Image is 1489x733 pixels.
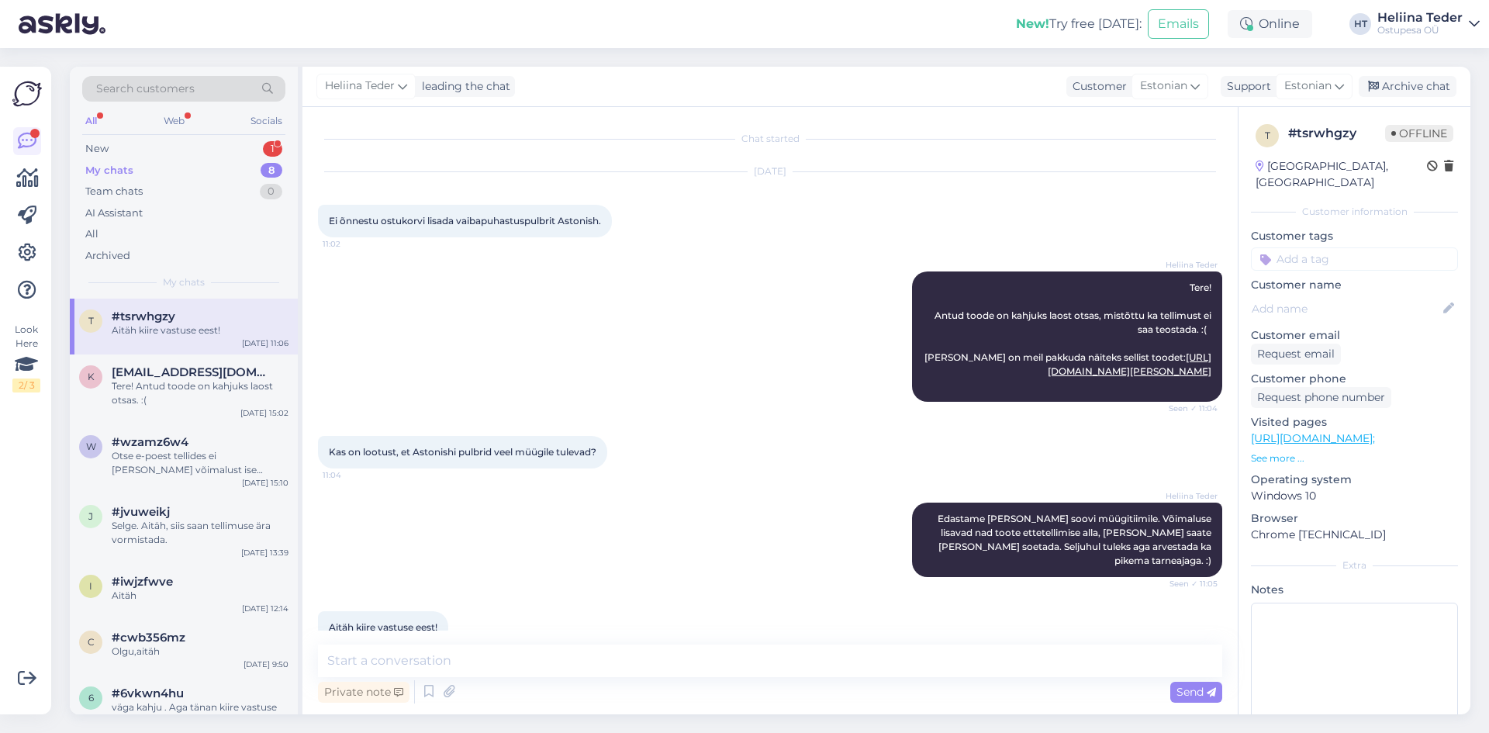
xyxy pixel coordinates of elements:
[1377,12,1480,36] a: Heliina TederOstupesa OÜ
[1385,125,1453,142] span: Offline
[1176,685,1216,699] span: Send
[242,603,288,614] div: [DATE] 12:14
[1377,12,1463,24] div: Heliina Teder
[1251,205,1458,219] div: Customer information
[263,141,282,157] div: 1
[242,477,288,489] div: [DATE] 15:10
[323,238,381,250] span: 11:02
[12,379,40,392] div: 2 / 3
[1284,78,1332,95] span: Estonian
[1359,76,1456,97] div: Archive chat
[1377,24,1463,36] div: Ostupesa OÜ
[318,682,409,703] div: Private note
[1251,327,1458,344] p: Customer email
[85,206,143,221] div: AI Assistant
[247,111,285,131] div: Socials
[85,141,109,157] div: New
[1265,130,1270,141] span: t
[1251,277,1458,293] p: Customer name
[1251,472,1458,488] p: Operating system
[1221,78,1271,95] div: Support
[1251,510,1458,527] p: Browser
[1016,16,1049,31] b: New!
[12,323,40,392] div: Look Here
[240,407,288,419] div: [DATE] 15:02
[1228,10,1312,38] div: Online
[329,215,601,226] span: Ei õnnestu ostukorvi lisada vaibapuhastuspulbrit Astonish.
[85,248,130,264] div: Archived
[1251,451,1458,465] p: See more ...
[88,315,94,327] span: t
[86,441,96,452] span: w
[323,469,381,481] span: 11:04
[241,547,288,558] div: [DATE] 13:39
[112,309,175,323] span: #tsrwhgzy
[112,519,288,547] div: Selge. Aitäh, siis saan tellimuse ära vormistada.
[1251,387,1391,408] div: Request phone number
[161,111,188,131] div: Web
[112,505,170,519] span: #jvuweikj
[112,379,288,407] div: Tere! Antud toode on kahjuks laost otsas. :(
[112,700,288,728] div: väga kahju . Aga tänan kiire vastuse eest
[1288,124,1385,143] div: # tsrwhgzy
[82,111,100,131] div: All
[1159,578,1218,590] span: Seen ✓ 11:05
[318,132,1222,146] div: Chat started
[1256,158,1427,191] div: [GEOGRAPHIC_DATA], [GEOGRAPHIC_DATA]
[1159,259,1218,271] span: Heliina Teder
[416,78,510,95] div: leading the chat
[85,184,143,199] div: Team chats
[329,446,596,458] span: Kas on lootust, et Astonishi pulbrid veel müügile tulevad?
[1148,9,1209,39] button: Emails
[1251,371,1458,387] p: Customer phone
[1016,15,1142,33] div: Try free [DATE]:
[1251,431,1375,445] a: [URL][DOMAIN_NAME];
[242,337,288,349] div: [DATE] 11:06
[329,621,437,633] span: Aitäh kiire vastuse eest!
[318,164,1222,178] div: [DATE]
[112,686,184,700] span: #6vkwn4hu
[112,365,273,379] span: kylvik@emu.ee
[88,692,94,704] span: 6
[260,184,282,199] div: 0
[261,163,282,178] div: 8
[1159,490,1218,502] span: Heliina Teder
[1251,247,1458,271] input: Add a tag
[112,645,288,659] div: Olgu,aitäh
[1251,582,1458,598] p: Notes
[1251,344,1341,365] div: Request email
[112,575,173,589] span: #iwjzfwve
[112,435,188,449] span: #wzamz6w4
[12,79,42,109] img: Askly Logo
[96,81,195,97] span: Search customers
[1251,414,1458,430] p: Visited pages
[1251,527,1458,543] p: Chrome [TECHNICAL_ID]
[88,371,95,382] span: k
[1251,488,1458,504] p: Windows 10
[938,513,1214,566] span: Edastame [PERSON_NAME] soovi müügitiimile. Võimaluse lisavad nad toote ettetellimise alla, [PERSO...
[325,78,395,95] span: Heliina Teder
[163,275,205,289] span: My chats
[1251,558,1458,572] div: Extra
[112,589,288,603] div: Aitäh
[112,323,288,337] div: Aitäh kiire vastuse eest!
[89,580,92,592] span: i
[1140,78,1187,95] span: Estonian
[88,636,95,648] span: c
[244,659,288,670] div: [DATE] 9:50
[112,449,288,477] div: Otse e-poest tellides ei [PERSON_NAME] võimalust ise maksetähtaega muuta. Kui Te ei soovi aga koh...
[1251,228,1458,244] p: Customer tags
[1252,300,1440,317] input: Add name
[1349,13,1371,35] div: HT
[85,163,133,178] div: My chats
[85,226,98,242] div: All
[1066,78,1127,95] div: Customer
[88,510,93,522] span: j
[1159,403,1218,414] span: Seen ✓ 11:04
[112,631,185,645] span: #cwb356mz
